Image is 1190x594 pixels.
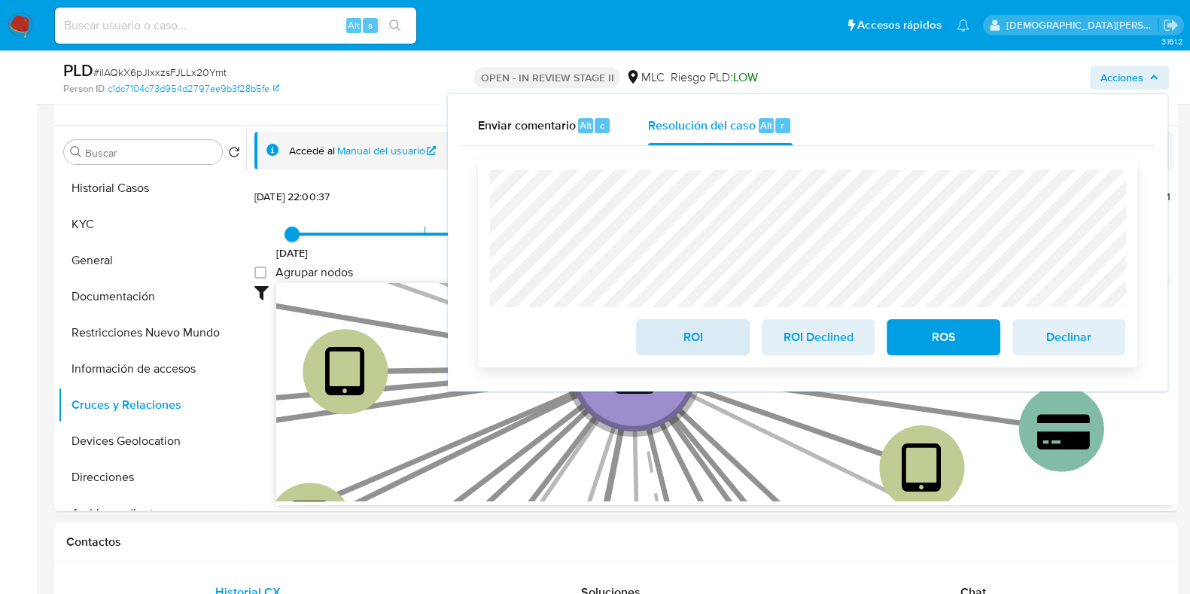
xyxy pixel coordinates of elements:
[108,82,279,96] a: c1dc7104c73d954d2797ee9b3f28b5fe
[636,319,749,355] button: ROI
[66,535,1166,550] h1: Contactos
[368,18,373,32] span: s
[58,170,246,206] button: Historial Casos
[474,67,619,88] p: OPEN - IN REVIEW STAGE II
[275,265,353,280] span: Agrupar nodos
[902,438,941,500] text: 
[1161,35,1182,47] span: 3.161.2
[58,315,246,351] button: Restricciones Nuevo Mundo
[70,146,82,158] button: Buscar
[625,69,664,86] div: MLC
[228,146,240,163] button: Volver al orden por defecto
[906,321,980,354] span: ROS
[1012,319,1125,355] button: Declinar
[781,321,855,354] span: ROI Declined
[63,82,105,96] b: Person ID
[1163,17,1179,33] a: Salir
[670,69,757,86] span: Riesgo PLD:
[58,279,246,315] button: Documentación
[55,16,416,35] input: Buscar usuario o caso...
[612,336,656,398] text: 
[1006,18,1158,32] p: cristian.porley@mercadolibre.com
[58,495,246,532] button: Archivos adjuntos
[58,423,246,459] button: Devices Geolocation
[648,116,756,133] span: Resolución del caso
[957,19,969,32] a: Notificaciones
[1032,321,1106,354] span: Declinar
[478,116,576,133] span: Enviar comentario
[887,319,1000,355] button: ROS
[1090,65,1169,90] button: Acciones
[290,496,329,558] text: 
[85,146,216,160] input: Buscar
[1100,65,1143,90] span: Acciones
[580,118,592,133] span: Alt
[760,118,772,133] span: Alt
[337,144,437,158] a: Manual del usuario
[63,58,93,82] b: PLD
[379,15,410,36] button: search-icon
[762,319,875,355] button: ROI Declined
[93,65,227,80] span: # iIAQkX6pJlxxzsFJLLx20Ymt
[600,118,604,133] span: c
[58,459,246,495] button: Direcciones
[254,189,330,204] span: [DATE] 22:00:37
[58,206,246,242] button: KYC
[276,245,309,260] span: [DATE]
[289,144,335,158] span: Accedé al
[58,387,246,423] button: Cruces y Relaciones
[58,351,246,387] button: Información de accesos
[348,18,360,32] span: Alt
[732,69,757,86] span: LOW
[58,242,246,279] button: General
[656,321,729,354] span: ROI
[781,118,784,133] span: r
[254,267,266,279] input: Agrupar nodos
[1037,410,1090,452] text: 
[857,17,942,33] span: Accesos rápidos
[325,343,364,404] text: 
